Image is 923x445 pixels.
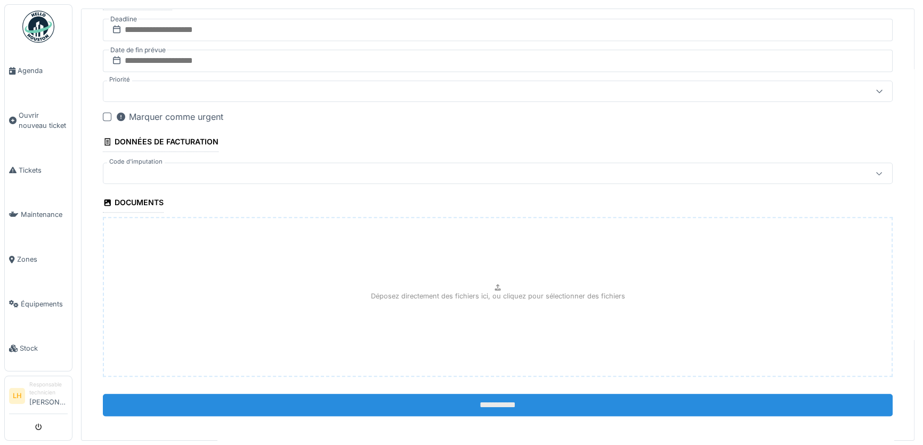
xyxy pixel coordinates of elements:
[5,93,72,148] a: Ouvrir nouveau ticket
[18,66,68,76] span: Agenda
[19,165,68,175] span: Tickets
[20,343,68,353] span: Stock
[5,326,72,371] a: Stock
[29,381,68,411] li: [PERSON_NAME]
[116,110,223,123] div: Marquer comme urgent
[19,110,68,131] span: Ouvrir nouveau ticket
[5,282,72,327] a: Équipements
[5,48,72,93] a: Agenda
[5,192,72,237] a: Maintenance
[9,381,68,414] a: LH Responsable technicien[PERSON_NAME]
[109,44,167,56] label: Date de fin prévue
[5,237,72,282] a: Zones
[17,254,68,264] span: Zones
[103,134,218,152] div: Données de facturation
[107,75,132,84] label: Priorité
[107,157,165,166] label: Code d'imputation
[21,299,68,309] span: Équipements
[5,148,72,193] a: Tickets
[29,381,68,397] div: Responsable technicien
[109,13,138,25] label: Deadline
[371,291,625,301] p: Déposez directement des fichiers ici, ou cliquez pour sélectionner des fichiers
[103,195,164,213] div: Documents
[21,209,68,220] span: Maintenance
[9,388,25,404] li: LH
[22,11,54,43] img: Badge_color-CXgf-gQk.svg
